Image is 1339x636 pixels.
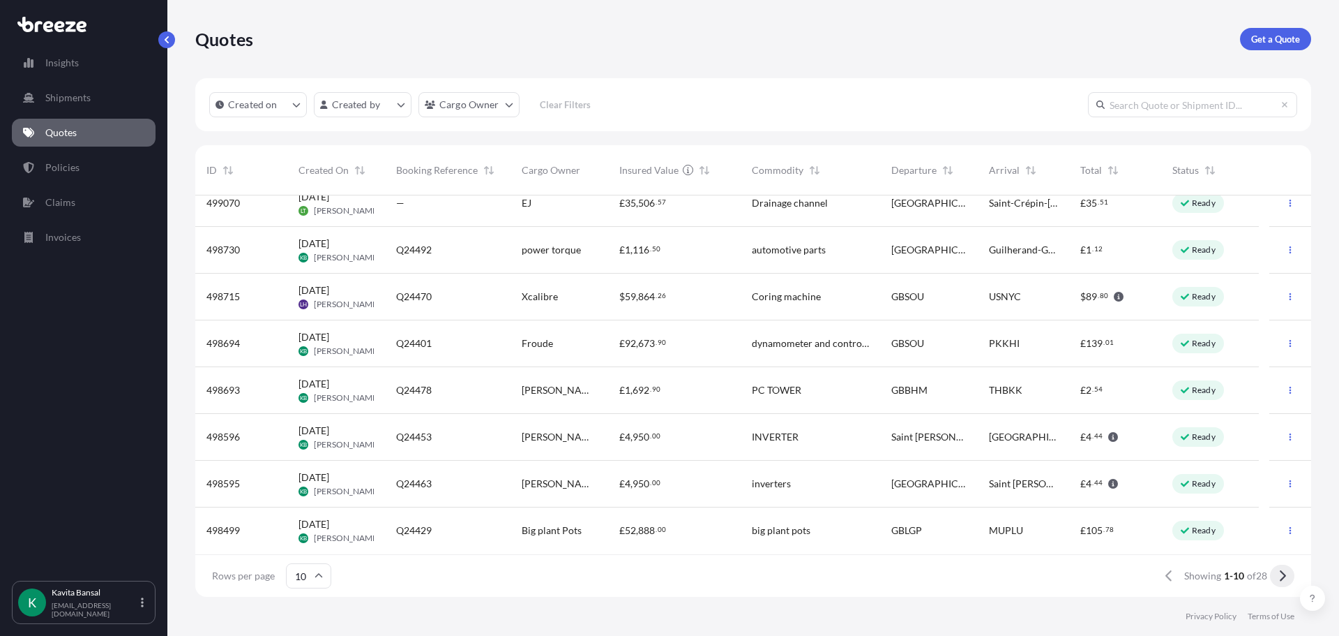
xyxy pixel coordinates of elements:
span: [PERSON_NAME] Energy [522,430,597,444]
span: THBKK [989,383,1022,397]
span: Total [1080,163,1102,177]
button: Sort [939,162,956,179]
span: K [28,596,36,609]
span: GBLGP [891,524,922,538]
span: £ [1080,339,1086,348]
span: , [630,432,633,442]
input: Search Quote or Shipment ID... [1088,92,1297,117]
span: EJ [522,196,531,210]
span: , [636,339,638,348]
span: KB [300,251,307,265]
span: 35 [625,198,636,208]
span: 498715 [206,290,240,304]
span: £ [1080,479,1086,489]
p: Privacy Policy [1186,611,1236,622]
span: [PERSON_NAME] [314,392,380,404]
p: Created on [228,98,278,112]
span: GBSOU [891,290,924,304]
p: [EMAIL_ADDRESS][DOMAIN_NAME] [52,601,138,618]
span: 59 [625,292,636,302]
span: Departure [891,163,937,177]
span: KB [300,531,307,545]
p: Terms of Use [1248,611,1294,622]
p: Clear Filters [540,98,591,112]
span: 00 [658,527,666,532]
span: [PERSON_NAME] Energy Limited [522,477,597,491]
span: 00 [652,480,660,485]
span: [PERSON_NAME] [314,346,380,357]
span: £ [1080,526,1086,535]
span: KB [300,438,307,452]
span: £ [619,479,625,489]
span: GBBHM [891,383,928,397]
span: Big plant Pots [522,524,582,538]
span: Q24453 [396,430,432,444]
span: £ [619,339,625,348]
p: Ready [1192,198,1216,209]
span: £ [1080,198,1086,208]
a: Claims [12,188,156,216]
a: Get a Quote [1240,28,1311,50]
span: 78 [1105,527,1114,532]
span: $ [1080,292,1086,302]
span: 950 [633,432,649,442]
span: Status [1172,163,1199,177]
a: Invoices [12,223,156,251]
span: 498596 [206,430,240,444]
span: — [396,196,404,210]
button: Sort [481,162,497,179]
span: Commodity [752,163,803,177]
span: 498693 [206,383,240,397]
p: Policies [45,161,80,175]
span: 888 [638,526,655,535]
span: 44 [1094,434,1103,438]
span: . [650,387,651,392]
a: Quotes [12,119,156,147]
p: Ready [1192,431,1216,443]
span: 4 [1086,479,1091,489]
span: [PERSON_NAME] [314,252,380,263]
span: 2 [1086,385,1091,395]
span: £ [619,198,625,208]
span: 90 [652,387,660,392]
p: Created by [332,98,381,112]
span: Q24463 [396,477,432,491]
span: PC TOWER [752,383,801,397]
span: Saint [PERSON_NAME] [891,430,967,444]
span: Q24492 [396,243,432,257]
span: big plant pots [752,524,810,538]
span: 139 [1086,339,1103,348]
p: Insights [45,56,79,70]
p: Quotes [195,28,253,50]
p: Quotes [45,126,77,140]
span: 52 [625,526,636,535]
span: 673 [638,339,655,348]
span: , [630,479,633,489]
button: createdOn Filter options [209,92,307,117]
p: Invoices [45,230,81,244]
span: . [656,527,657,532]
span: 90 [658,340,666,345]
span: LH [300,297,307,311]
span: 498595 [206,477,240,491]
span: £ [619,432,625,442]
span: [PERSON_NAME] [314,299,380,310]
span: Saint [PERSON_NAME] [989,477,1059,491]
span: 116 [633,245,649,255]
span: Booking Reference [396,163,478,177]
button: Clear Filters [527,94,605,116]
span: MUPLU [989,524,1023,538]
span: automotive parts [752,243,826,257]
span: 1 [625,385,630,395]
p: Claims [45,195,75,209]
span: Q24478 [396,383,432,397]
span: 80 [1100,293,1108,298]
span: . [650,434,651,438]
button: cargoOwner Filter options [418,92,520,117]
a: Policies [12,154,156,182]
p: Get a Quote [1251,32,1300,46]
span: 89 [1086,292,1097,302]
span: [PERSON_NAME] [314,439,380,450]
button: Sort [1022,162,1039,179]
span: 499070 [206,196,240,210]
